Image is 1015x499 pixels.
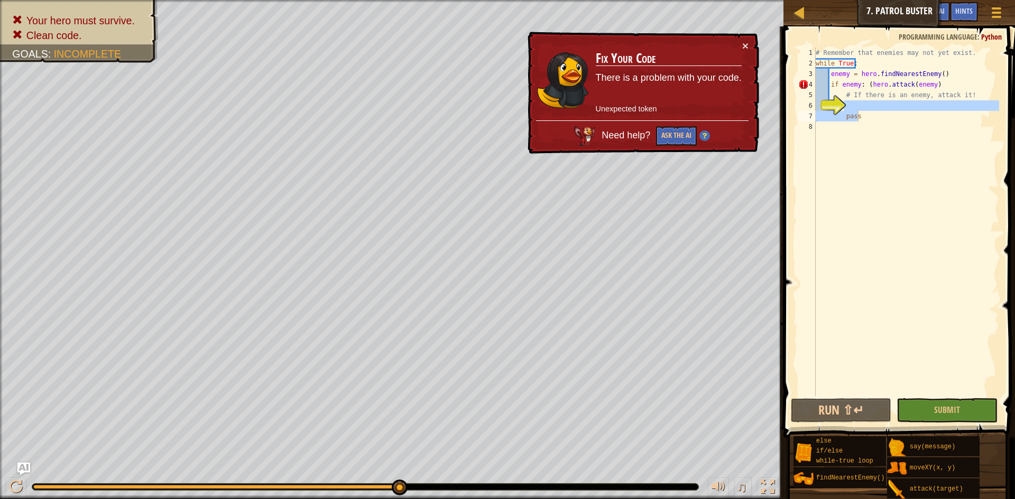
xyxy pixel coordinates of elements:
img: portrait.png [887,458,907,478]
span: : [977,32,981,42]
li: Your hero must survive. [12,13,147,28]
span: else [816,437,832,445]
li: Clean code. [12,28,147,43]
button: Ask the AI [656,126,697,146]
span: Incomplete [54,48,121,60]
div: 4 [798,79,816,90]
p: Unexpected token [595,103,741,116]
button: Toggle fullscreen [757,477,778,499]
span: Clean code. [26,30,82,41]
img: portrait.png [887,437,907,457]
img: AI [574,125,595,145]
span: Hints [955,6,973,16]
span: while-true loop [816,457,873,465]
span: Programming language [899,32,977,42]
div: 6 [798,100,816,111]
button: ♫ [734,477,752,499]
img: Hint [699,131,709,142]
span: Your hero must survive. [26,15,135,26]
span: Goals [12,48,48,60]
h3: Fix Your Code [596,51,742,68]
img: portrait.png [793,442,814,463]
div: 8 [798,121,816,132]
button: Ask AI [17,463,30,475]
span: Need help? [601,129,652,141]
span: : [48,48,54,60]
p: There is a problem with your code. [596,71,742,87]
div: 2 [798,58,816,69]
img: portrait.png [793,468,814,488]
div: 1 [798,48,816,58]
span: moveXY(x, y) [910,464,955,472]
button: Submit [897,398,998,422]
span: Python [981,32,1002,42]
span: Ask AI [927,6,945,16]
img: duck_omarn.png [536,50,590,108]
span: attack(target) [910,485,963,493]
span: findNearestEnemy() [816,474,885,482]
span: Submit [934,404,960,416]
button: × [743,42,750,53]
div: 7 [798,111,816,121]
span: ♫ [736,479,747,495]
button: Show game menu [983,2,1010,27]
button: Run ⇧↵ [791,398,892,422]
span: say(message) [910,443,955,450]
span: if/else [816,447,843,455]
div: 5 [798,90,816,100]
button: Ask AI [921,2,950,22]
button: Adjust volume [708,477,729,499]
button: Ctrl + P: Play [5,477,26,499]
div: 3 [798,69,816,79]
